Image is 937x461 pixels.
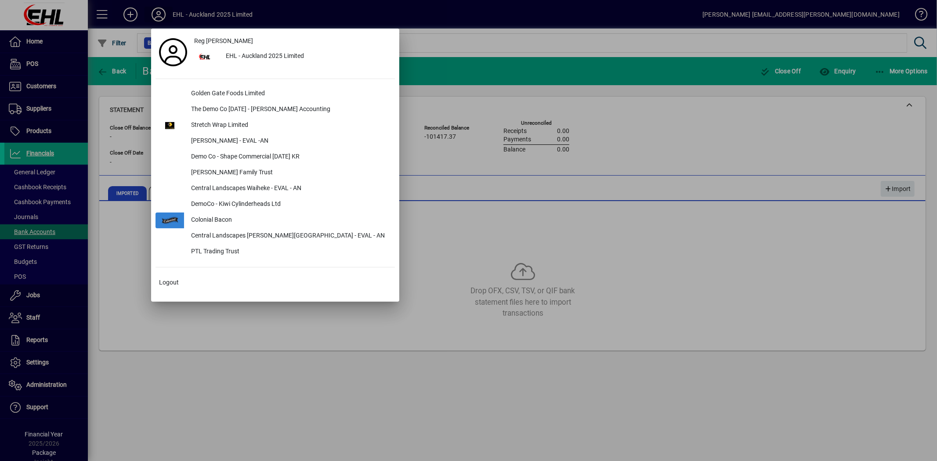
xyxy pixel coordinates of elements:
button: DemoCo - Kiwi Cylinderheads Ltd [156,197,395,212]
div: Golden Gate Foods Limited [184,86,395,102]
button: Golden Gate Foods Limited [156,86,395,102]
button: Logout [156,274,395,290]
span: Logout [159,278,179,287]
button: [PERSON_NAME] - EVAL -AN [156,133,395,149]
div: Central Landscapes Waiheke - EVAL - AN [184,181,395,197]
div: Colonial Bacon [184,212,395,228]
div: The Demo Co [DATE] - [PERSON_NAME] Accounting [184,102,395,118]
button: Central Landscapes [PERSON_NAME][GEOGRAPHIC_DATA] - EVAL - AN [156,228,395,244]
div: EHL - Auckland 2025 Limited [219,49,395,65]
div: DemoCo - Kiwi Cylinderheads Ltd [184,197,395,212]
div: Demo Co - Shape Commercial [DATE] KR [184,149,395,165]
button: PTL Trading Trust [156,244,395,260]
button: EHL - Auckland 2025 Limited [191,49,395,65]
span: Reg [PERSON_NAME] [194,36,253,46]
div: Central Landscapes [PERSON_NAME][GEOGRAPHIC_DATA] - EVAL - AN [184,228,395,244]
button: Colonial Bacon [156,212,395,228]
div: [PERSON_NAME] - EVAL -AN [184,133,395,149]
button: Demo Co - Shape Commercial [DATE] KR [156,149,395,165]
button: The Demo Co [DATE] - [PERSON_NAME] Accounting [156,102,395,118]
button: Central Landscapes Waiheke - EVAL - AN [156,181,395,197]
a: Profile [156,44,191,60]
button: Stretch Wrap Limited [156,118,395,133]
div: Stretch Wrap Limited [184,118,395,133]
div: PTL Trading Trust [184,244,395,260]
div: [PERSON_NAME] Family Trust [184,165,395,181]
a: Reg [PERSON_NAME] [191,33,395,49]
button: [PERSON_NAME] Family Trust [156,165,395,181]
